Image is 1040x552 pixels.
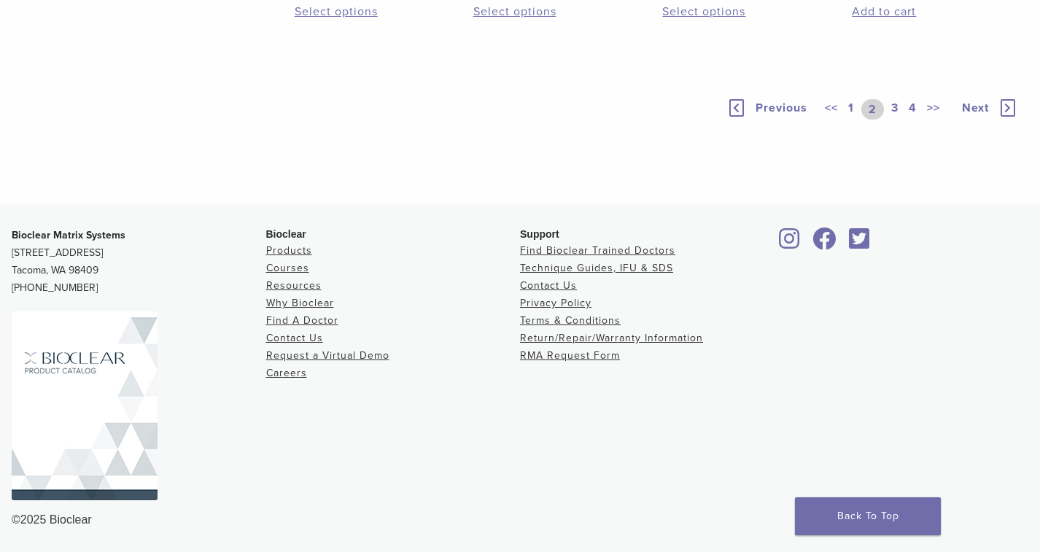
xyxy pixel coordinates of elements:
a: Resources [266,279,322,292]
a: Back To Top [795,497,941,535]
a: Select options for “Chairside Patient Book” [662,3,804,20]
a: RMA Request Form [520,349,620,362]
a: Add to cart: “Elite Instrument Set” [852,3,994,20]
span: Next [962,101,989,115]
a: Find Bioclear Trained Doctors [520,244,675,257]
a: 4 [906,99,920,120]
a: Return/Repair/Warranty Information [520,332,703,344]
a: Terms & Conditions [520,314,621,327]
span: Support [520,228,559,240]
a: >> [924,99,943,120]
a: Courses [266,262,309,274]
span: Bioclear [266,228,306,240]
p: [STREET_ADDRESS] Tacoma, WA 98409 [PHONE_NUMBER] [12,227,266,297]
a: Select options for “Biofit Blue Series” [295,3,437,20]
a: 2 [861,99,884,120]
div: ©2025 Bioclear [12,511,1028,529]
a: Contact Us [520,279,577,292]
a: << [822,99,841,120]
a: Privacy Policy [520,297,591,309]
img: Bioclear [12,311,158,500]
a: Select options for “Patient Brochures” [473,3,616,20]
a: 1 [845,99,857,120]
strong: Bioclear Matrix Systems [12,229,125,241]
a: Find A Doctor [266,314,338,327]
a: Request a Virtual Demo [266,349,389,362]
a: Why Bioclear [266,297,334,309]
a: Technique Guides, IFU & SDS [520,262,673,274]
span: Previous [756,101,807,115]
a: Bioclear [808,236,842,251]
a: Bioclear [845,236,875,251]
a: Bioclear [775,236,805,251]
a: Products [266,244,312,257]
a: 3 [888,99,901,120]
a: Careers [266,367,307,379]
a: Contact Us [266,332,323,344]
